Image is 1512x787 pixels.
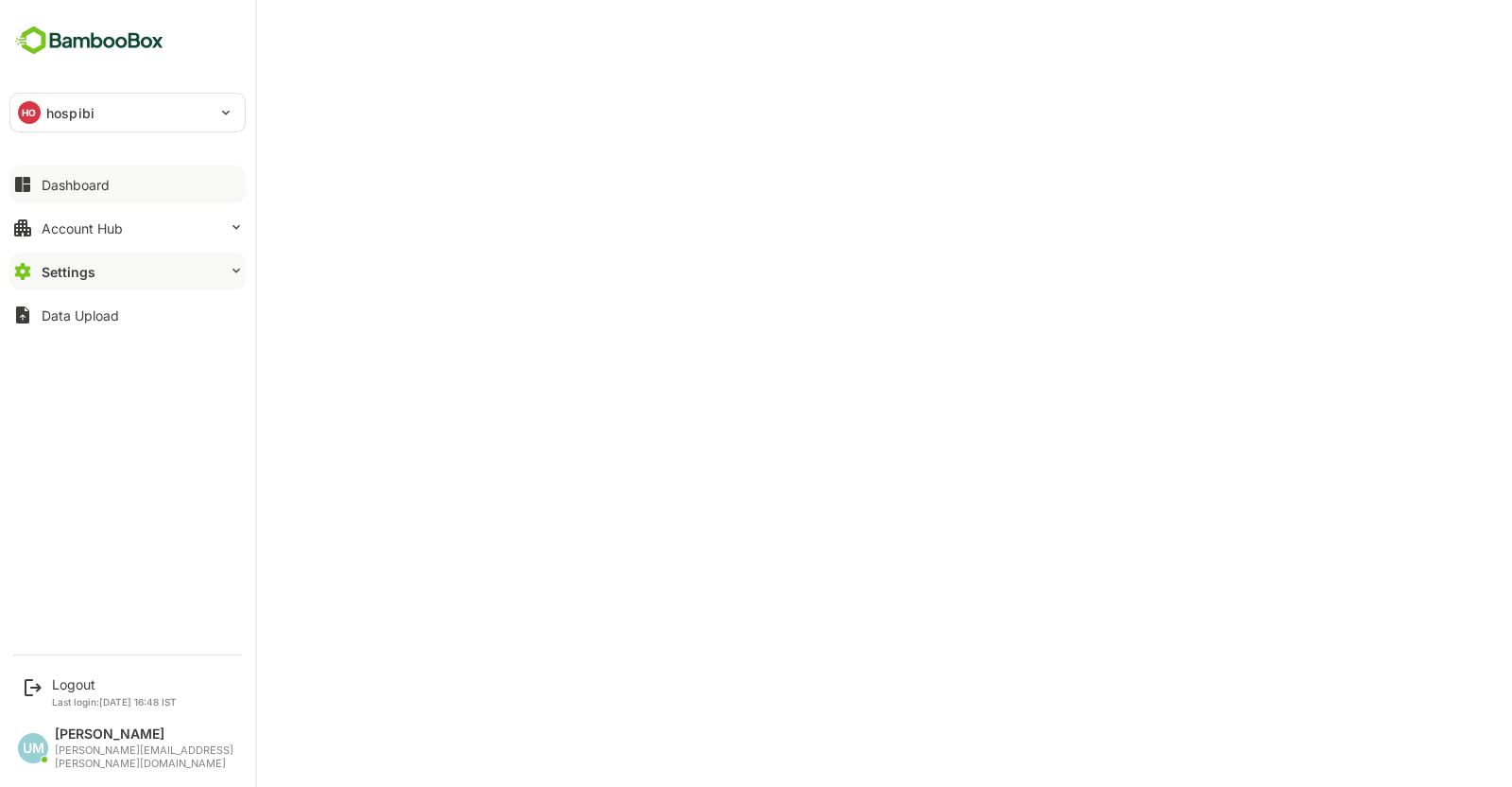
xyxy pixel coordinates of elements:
[9,166,246,203] button: Dashboard
[42,307,119,324] div: Data Upload
[9,23,169,59] img: BambooboxFullLogoMark.5f36c76dfaba33ec1ec1367b70bb1252.svg
[42,220,123,236] div: Account Hub
[10,94,245,131] div: HOhospibi
[42,264,95,280] div: Settings
[9,209,246,247] button: Account Hub
[52,696,177,708] p: Last login: [DATE] 16:48 IST
[52,676,177,692] div: Logout
[18,733,48,763] div: UM
[9,253,246,290] button: Settings
[42,177,110,193] div: Dashboard
[55,726,236,743] div: [PERSON_NAME]
[9,296,246,334] button: Data Upload
[46,103,94,123] p: hospibi
[55,744,236,770] div: [PERSON_NAME][EMAIL_ADDRESS][PERSON_NAME][DOMAIN_NAME]
[18,101,41,124] div: HO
